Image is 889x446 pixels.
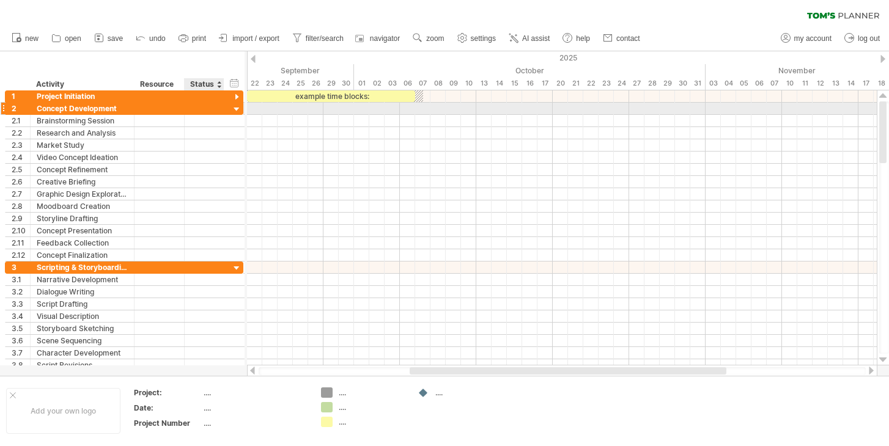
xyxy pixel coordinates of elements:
div: Wednesday, 5 November 2025 [736,77,751,90]
span: undo [149,34,166,43]
div: Market Study [37,139,128,151]
div: Concept Presentation [37,225,128,236]
div: Monday, 17 November 2025 [858,77,874,90]
div: .... [339,387,405,398]
div: Tuesday, 4 November 2025 [721,77,736,90]
div: Friday, 26 September 2025 [308,77,323,90]
div: 2.2 [12,127,30,139]
div: 2.3 [12,139,30,151]
div: Thursday, 2 October 2025 [369,77,385,90]
div: 3.5 [12,323,30,334]
a: AI assist [506,31,553,46]
div: Friday, 10 October 2025 [461,77,476,90]
div: Add your own logo [6,388,120,434]
div: .... [204,418,306,428]
a: log out [841,31,883,46]
div: Script Drafting [37,298,128,310]
span: navigator [370,34,400,43]
div: .... [339,417,405,427]
span: AI assist [522,34,550,43]
div: 2.1 [12,115,30,126]
div: Thursday, 16 October 2025 [522,77,537,90]
div: Project: [134,387,201,398]
span: save [108,34,123,43]
div: Thursday, 9 October 2025 [446,77,461,90]
div: 3 [12,261,30,273]
div: 2.4 [12,152,30,163]
span: help [576,34,590,43]
a: navigator [353,31,404,46]
div: Wednesday, 29 October 2025 [660,77,675,90]
div: Dialogue Writing [37,286,128,298]
div: 1 [12,90,30,102]
div: Monday, 29 September 2025 [323,77,339,90]
span: contact [616,34,640,43]
div: October 2025 [354,64,706,77]
div: Monday, 27 October 2025 [629,77,644,90]
div: Tuesday, 21 October 2025 [568,77,583,90]
div: 3.4 [12,310,30,322]
a: import / export [216,31,283,46]
div: 3.1 [12,274,30,285]
div: Activity [36,78,127,90]
div: Scene Sequencing [37,335,128,346]
div: 3.7 [12,347,30,359]
a: undo [133,31,169,46]
div: Tuesday, 14 October 2025 [492,77,507,90]
a: filter/search [289,31,347,46]
div: Thursday, 23 October 2025 [599,77,614,90]
div: 2.10 [12,225,30,236]
div: Video Concept Ideation [37,152,128,163]
a: help [559,31,594,46]
div: Script Revisions [37,359,128,371]
a: settings [454,31,500,46]
div: Friday, 31 October 2025 [690,77,706,90]
div: Thursday, 13 November 2025 [828,77,843,90]
div: Wednesday, 24 September 2025 [278,77,293,90]
div: Monday, 22 September 2025 [247,77,262,90]
a: zoom [410,31,448,46]
span: zoom [426,34,444,43]
div: Monday, 3 November 2025 [706,77,721,90]
div: Tuesday, 11 November 2025 [797,77,813,90]
div: 2.7 [12,188,30,200]
div: Friday, 14 November 2025 [843,77,858,90]
div: .... [435,387,502,398]
div: Brainstorming Session [37,115,128,126]
div: 3.2 [12,286,30,298]
div: Thursday, 30 October 2025 [675,77,690,90]
div: Wednesday, 15 October 2025 [507,77,522,90]
span: log out [858,34,880,43]
div: Tuesday, 18 November 2025 [874,77,889,90]
div: Project Number [134,418,201,428]
div: Moodboard Creation [37,200,128,212]
a: open [48,31,85,46]
div: Wednesday, 8 October 2025 [430,77,446,90]
a: save [91,31,127,46]
div: Narrative Development [37,274,128,285]
div: Date: [134,403,201,413]
div: 2.9 [12,213,30,224]
div: example time blocks: [247,90,415,102]
div: Creative Briefing [37,176,128,188]
div: Tuesday, 7 October 2025 [415,77,430,90]
div: 2.6 [12,176,30,188]
div: .... [204,387,306,398]
span: print [192,34,206,43]
div: Thursday, 6 November 2025 [751,77,767,90]
span: settings [471,34,496,43]
span: my account [794,34,832,43]
div: Scripting & Storyboarding [37,261,128,273]
div: Character Development [37,347,128,359]
div: 3.3 [12,298,30,310]
div: 3.8 [12,359,30,371]
div: Friday, 17 October 2025 [537,77,553,90]
div: 2.5 [12,164,30,175]
div: Monday, 10 November 2025 [782,77,797,90]
div: .... [204,403,306,413]
div: Tuesday, 30 September 2025 [339,77,354,90]
div: Concept Development [37,103,128,114]
div: Visual Description [37,310,128,322]
div: Friday, 24 October 2025 [614,77,629,90]
div: Resource [140,78,177,90]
